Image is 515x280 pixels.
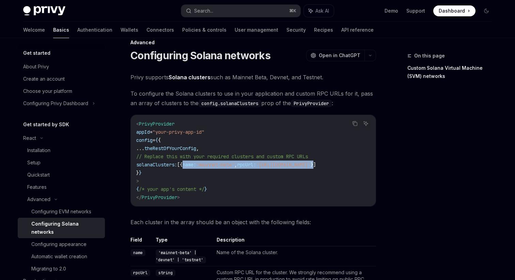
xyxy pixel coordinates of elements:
a: Migrating to 2.0 [18,263,105,275]
span: > [177,194,180,200]
a: Configuring EVM networks [18,205,105,218]
div: Migrating to 2.0 [31,265,66,273]
span: { [136,186,139,192]
h1: Configuring Solana networks [130,49,270,62]
div: Configuring Privy Dashboard [23,99,88,108]
span: Ask AI [315,7,329,14]
a: Quickstart [18,169,105,181]
a: Welcome [23,22,45,38]
a: Custom Solana Virtual Machine (SVM) networks [407,63,497,82]
a: Dashboard [433,5,475,16]
a: Create an account [18,73,105,85]
a: Recipes [314,22,333,38]
code: name [130,249,145,256]
span: On this page [414,52,445,60]
a: Configuring appearance [18,238,105,250]
span: appId [136,129,150,135]
a: User management [235,22,278,38]
th: Type [153,236,214,246]
button: Copy the contents from the code block [350,119,359,128]
span: < [136,121,139,127]
span: /* your app's content */ [139,186,204,192]
code: rpcUrl [130,269,150,276]
span: rpcUrl: [237,162,256,168]
a: About Privy [18,61,105,73]
code: 'mainnet-beta' | 'devnet' | 'testnet' [156,249,206,263]
a: Automatic wallet creation [18,250,105,263]
button: Ask AI [304,5,334,17]
button: Ask AI [361,119,370,128]
span: PrivyProvider [142,194,177,200]
span: [{ [177,162,183,168]
span: , [196,145,199,151]
div: React [23,134,36,142]
h5: Get started by SDK [23,120,69,129]
div: Automatic wallet creation [31,252,87,261]
code: PrivyProvider [291,100,332,107]
div: Create an account [23,75,65,83]
td: Name of the Solana cluster. [214,246,376,266]
a: Choose your platform [18,85,105,97]
span: { [155,137,158,143]
span: solanaClusters: [136,162,177,168]
span: = [150,129,153,135]
span: name: [183,162,196,168]
div: Setup [27,159,41,167]
div: Advanced [130,39,376,46]
a: Demo [385,7,398,14]
div: Choose your platform [23,87,72,95]
span: '[URL][DOMAIN_NAME]' [256,162,311,168]
span: }] [311,162,316,168]
div: Search... [194,7,213,15]
img: dark logo [23,6,65,16]
span: , [234,162,237,168]
th: Description [214,236,376,246]
span: ⌘ K [289,8,296,14]
a: Features [18,181,105,193]
span: > [136,178,139,184]
span: Privy supports such as Mainnet Beta, Devnet, and Testnet. [130,72,376,82]
button: Toggle dark mode [481,5,492,16]
div: Quickstart [27,171,50,179]
span: config [136,137,153,143]
span: Dashboard [439,7,465,14]
span: Each cluster in the array should be an object with the following fields: [130,217,376,227]
span: To configure the Solana clusters to use in your application and custom RPC URLs for it, pass an a... [130,89,376,108]
a: Setup [18,157,105,169]
div: Features [27,183,47,191]
a: Connectors [146,22,174,38]
div: Configuring EVM networks [31,208,91,216]
a: Wallets [121,22,138,38]
span: Open in ChatGPT [319,52,360,59]
span: ... [136,145,144,151]
span: // Replace this with your required clusters and custom RPC URLs [136,153,308,160]
span: </ [136,194,142,200]
div: Configuring appearance [31,240,87,248]
div: About Privy [23,63,49,71]
span: theRestOfYourConfig [144,145,196,151]
span: "your-privy-app-id" [153,129,204,135]
span: { [158,137,161,143]
a: Security [286,22,306,38]
div: Installation [27,146,50,154]
a: API reference [341,22,374,38]
span: PrivyProvider [139,121,174,127]
button: Open in ChatGPT [306,50,364,61]
a: Authentication [77,22,112,38]
a: Basics [53,22,69,38]
span: 'mainnet-beta' [196,162,234,168]
code: string [156,269,175,276]
button: Search...⌘K [181,5,300,17]
span: = [153,137,155,143]
a: Solana clusters [169,74,210,81]
div: Configuring Solana networks [31,220,101,236]
a: Configuring Solana networks [18,218,105,238]
div: Advanced [27,195,50,203]
span: } [204,186,207,192]
code: config.solanaClusters [199,100,261,107]
th: Field [130,236,153,246]
h5: Get started [23,49,50,57]
a: Installation [18,144,105,157]
span: } [139,170,142,176]
a: Support [406,7,425,14]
